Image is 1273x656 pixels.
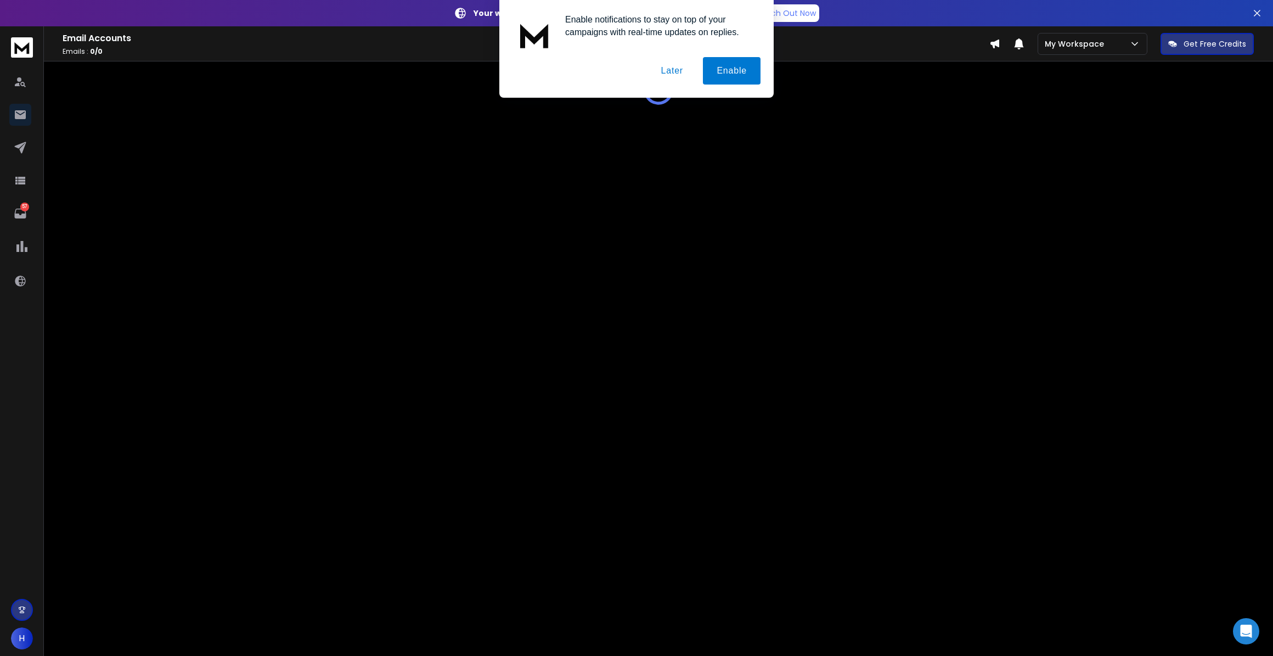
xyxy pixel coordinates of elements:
[11,627,33,649] button: H
[1233,618,1259,644] div: Open Intercom Messenger
[9,203,31,225] a: 57
[556,13,761,38] div: Enable notifications to stay on top of your campaigns with real-time updates on replies.
[703,57,761,85] button: Enable
[20,203,29,211] p: 57
[647,57,696,85] button: Later
[512,13,556,57] img: notification icon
